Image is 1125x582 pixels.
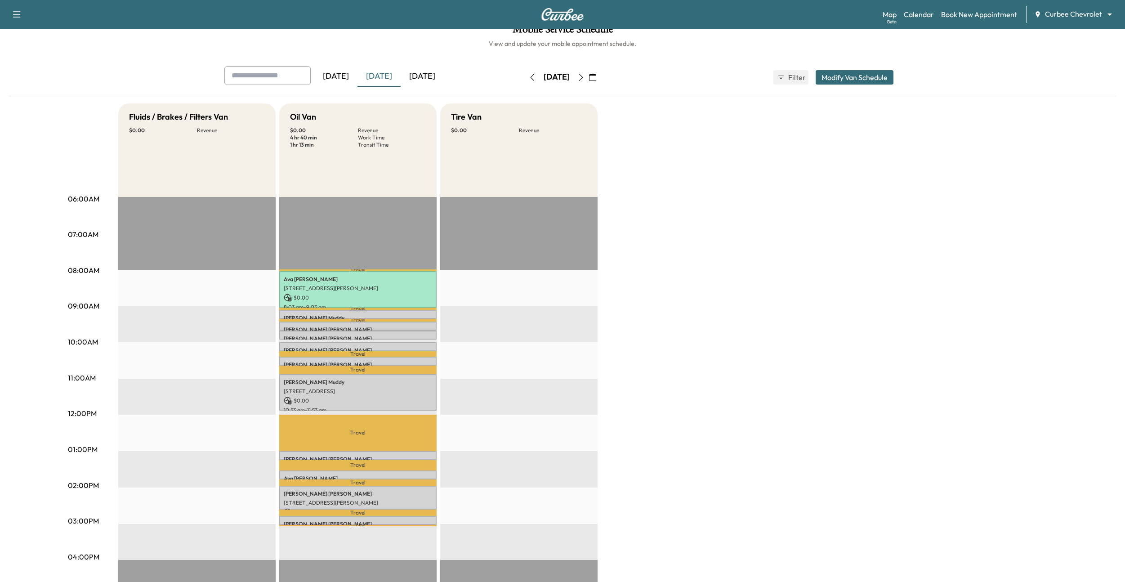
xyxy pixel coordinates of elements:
p: 10:53 am - 11:53 am [284,407,432,414]
p: 11:00AM [68,372,96,383]
p: 1 hr 13 min [290,141,358,148]
p: $ 0.00 [129,127,197,134]
p: 10:00AM [68,336,98,347]
p: [PERSON_NAME] [PERSON_NAME] [284,326,432,333]
p: Travel [279,269,437,271]
div: [DATE] [357,66,401,87]
h5: Fluids / Brakes / Filters Van [129,111,228,123]
p: Travel [279,460,437,470]
p: 12:00PM [68,408,97,419]
div: Beta [887,18,897,25]
p: [PERSON_NAME] [PERSON_NAME] [284,361,432,368]
a: MapBeta [883,9,897,20]
a: Book New Appointment [941,9,1017,20]
p: [STREET_ADDRESS][PERSON_NAME] [284,499,432,506]
div: [DATE] [314,66,357,87]
p: $ 0.00 [284,397,432,405]
p: $ 0.00 [284,294,432,302]
p: 08:00AM [68,265,99,276]
p: Ava [PERSON_NAME] [284,276,432,283]
p: Transit Time [358,141,426,148]
p: [PERSON_NAME] [PERSON_NAME] [284,456,432,463]
p: 8:03 am - 9:03 am [284,304,432,311]
p: 02:00PM [68,480,99,491]
p: 07:00AM [68,229,98,240]
a: Calendar [904,9,934,20]
p: 06:00AM [68,193,99,204]
p: Travel [279,308,437,310]
h5: Tire Van [451,111,482,123]
p: Travel [279,479,437,485]
div: [DATE] [544,72,570,83]
p: Travel [279,510,437,515]
p: [STREET_ADDRESS] [284,388,432,395]
button: Filter [773,70,808,85]
p: $ 0.00 [290,127,358,134]
p: Revenue [519,127,587,134]
p: [PERSON_NAME] [PERSON_NAME] [284,335,432,342]
h1: Mobile Service Schedule [9,24,1116,39]
p: Travel [279,366,437,374]
p: 04:00PM [68,551,99,562]
button: Modify Van Schedule [816,70,893,85]
p: Travel [279,415,437,451]
p: [STREET_ADDRESS][PERSON_NAME] [284,285,432,292]
p: $ 0.00 [284,508,432,516]
p: Travel [279,525,437,526]
span: Curbee Chevrolet [1045,9,1102,19]
p: $ 0.00 [451,127,519,134]
p: 4 hr 40 min [290,134,358,141]
p: [PERSON_NAME] Muddy [284,379,432,386]
p: [PERSON_NAME] Muddy [284,314,432,322]
h6: View and update your mobile appointment schedule. [9,39,1116,48]
p: Work Time [358,134,426,141]
img: Curbee Logo [541,8,584,21]
p: 01:00PM [68,444,98,455]
p: [PERSON_NAME] [PERSON_NAME] [284,520,432,528]
p: 09:00AM [68,300,99,311]
h5: Oil Van [290,111,316,123]
p: Travel [279,319,437,321]
p: [PERSON_NAME] [PERSON_NAME] [284,347,432,354]
p: 03:00PM [68,515,99,526]
p: Ava [PERSON_NAME] [284,475,432,482]
p: [PERSON_NAME] [PERSON_NAME] [284,490,432,497]
p: Revenue [197,127,265,134]
p: Travel [279,351,437,357]
p: Revenue [358,127,426,134]
div: [DATE] [401,66,444,87]
span: Filter [788,72,804,83]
